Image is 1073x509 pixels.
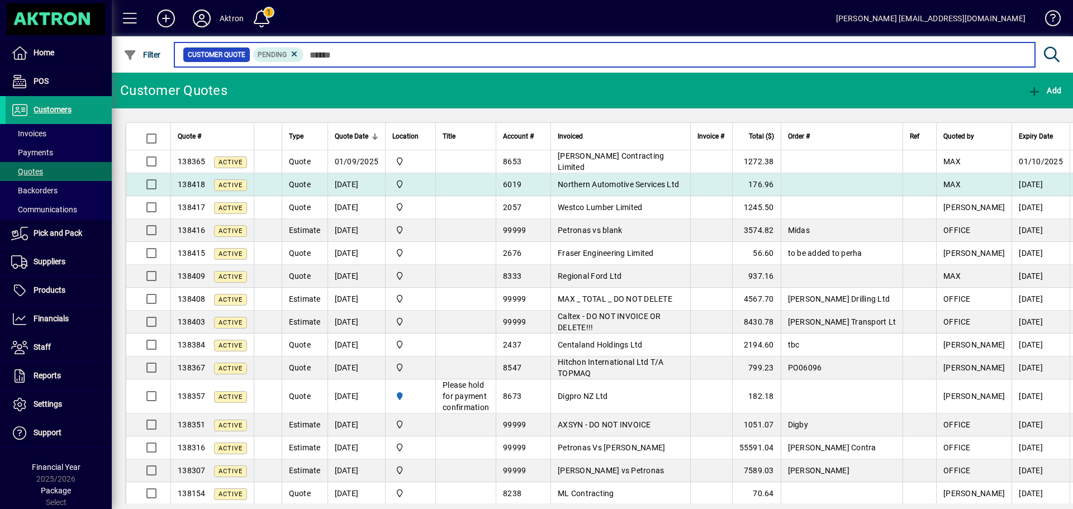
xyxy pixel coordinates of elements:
span: MAX [943,272,961,280]
span: OFFICE [943,466,971,475]
span: Quote [289,363,311,372]
td: [DATE] [1012,413,1070,436]
span: [PERSON_NAME] [943,392,1005,401]
button: Profile [184,8,220,28]
td: 2194.60 [732,334,781,356]
span: Please hold for payment confirmation [443,380,489,412]
a: Invoices [6,124,112,143]
span: Total ($) [749,130,774,142]
td: [DATE] [327,379,386,413]
a: Staff [6,334,112,361]
td: 1051.07 [732,413,781,436]
span: Central [392,178,429,191]
span: 99999 [503,317,526,326]
span: 99999 [503,420,526,429]
span: Staff [34,342,51,351]
td: 7589.03 [732,459,781,482]
span: Central [392,339,429,351]
span: 138416 [178,226,206,235]
div: Title [443,130,489,142]
span: 2057 [503,203,521,212]
span: [PERSON_NAME] Transport Lt [788,317,896,326]
span: Customer Quote [188,49,245,60]
span: Quoted by [943,130,974,142]
span: 99999 [503,226,526,235]
span: Active [219,393,243,401]
span: 138415 [178,249,206,258]
span: Central [392,293,429,305]
span: Quote [289,272,311,280]
span: Estimate [289,226,321,235]
a: Financials [6,305,112,333]
span: 99999 [503,466,526,475]
span: OFFICE [943,226,971,235]
span: MAX [943,180,961,189]
td: 55591.04 [732,436,781,459]
div: Ref [910,130,929,142]
span: Active [219,182,243,189]
button: Add [148,8,184,28]
td: [DATE] [1012,379,1070,413]
td: [DATE] [327,413,386,436]
span: [PERSON_NAME] Contracting Limited [558,151,664,172]
a: Payments [6,143,112,162]
span: tbc [788,340,800,349]
span: [PERSON_NAME] [943,203,1005,212]
span: Invoice # [697,130,724,142]
div: Invoiced [558,130,683,142]
span: Active [219,159,243,166]
span: Financials [34,314,69,323]
span: Central [392,487,429,500]
span: Central [392,361,429,374]
span: Caltex - DO NOT INVOICE OR DELETE!!! [558,312,661,332]
span: 138316 [178,443,206,452]
span: Invoices [11,129,46,138]
td: [DATE] [327,219,386,242]
div: Quote Date [335,130,379,142]
span: Westco Lumber Limited [558,203,642,212]
span: Location [392,130,419,142]
span: OFFICE [943,420,971,429]
span: Quote [289,489,311,498]
span: Quote [289,157,311,166]
div: Location [392,130,429,142]
span: MAX _ TOTAL _ DO NOT DELETE [558,294,672,303]
td: 01/10/2025 [1012,150,1070,173]
td: [DATE] [327,356,386,379]
span: PO06096 [788,363,822,372]
span: OFFICE [943,443,971,452]
td: 56.60 [732,242,781,265]
div: Customer Quotes [120,82,227,99]
button: Filter [121,45,164,65]
td: [DATE] [1012,356,1070,379]
span: Petronas Vs [PERSON_NAME] [558,443,665,452]
span: Digpro NZ Ltd [558,392,607,401]
span: Estimate [289,317,321,326]
span: Digby [788,420,808,429]
span: 8673 [503,392,521,401]
span: MAX [943,157,961,166]
td: 3574.82 [732,219,781,242]
span: Centaland Holdings Ltd [558,340,643,349]
td: [DATE] [1012,459,1070,482]
div: [PERSON_NAME] [EMAIL_ADDRESS][DOMAIN_NAME] [836,9,1025,27]
span: 138154 [178,489,206,498]
div: Quote # [178,130,247,142]
span: Settings [34,399,62,408]
span: Midas [788,226,810,235]
span: Payments [11,148,53,157]
td: 01/09/2025 [327,150,386,173]
span: [PERSON_NAME] [943,363,1005,372]
span: Order # [788,130,810,142]
span: Add [1028,86,1061,95]
div: Order # [788,130,896,142]
span: Quote [289,180,311,189]
span: AXSYN - DO NOT INVOICE [558,420,651,429]
a: Settings [6,391,112,418]
span: 2676 [503,249,521,258]
span: 8653 [503,157,521,166]
span: Quotes [11,167,43,176]
span: Central [392,316,429,328]
td: [DATE] [327,196,386,219]
span: [PERSON_NAME] [788,466,849,475]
